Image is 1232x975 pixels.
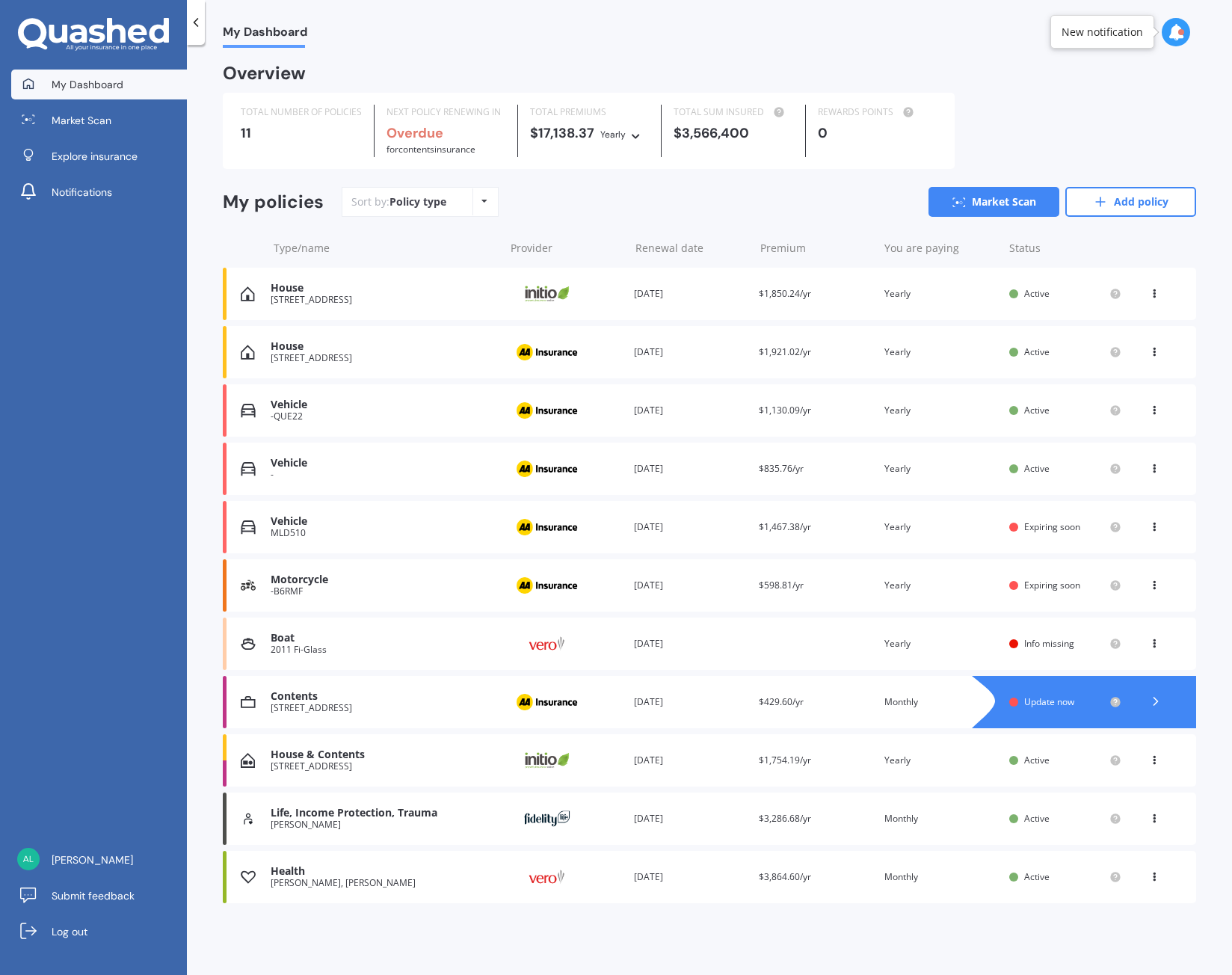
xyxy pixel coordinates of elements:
img: Initio [509,280,584,308]
img: House & Contents [241,753,255,768]
div: Yearly [884,403,997,418]
div: [DATE] [634,870,747,885]
span: My Dashboard [52,77,123,92]
div: Sort by: [351,194,446,209]
div: Monthly [884,695,997,710]
div: [DATE] [634,345,747,360]
div: TOTAL SUM INSURED [674,105,792,120]
div: [STREET_ADDRESS] [271,761,497,772]
img: House [241,345,255,360]
div: Health [271,865,497,878]
div: Yearly [600,127,626,142]
span: Active [1024,754,1050,766]
span: $1,850.24/yr [759,287,811,300]
div: [DATE] [634,578,747,593]
div: -B6RMF [271,586,497,597]
div: $3,566,400 [674,126,792,141]
span: Active [1024,287,1050,300]
div: [DATE] [634,811,747,826]
div: [DATE] [634,636,747,651]
span: Log out [52,924,87,939]
a: Log out [11,917,187,947]
div: MLD510 [271,528,497,538]
img: Vero [509,863,584,891]
div: [DATE] [634,403,747,418]
div: [STREET_ADDRESS] [271,353,497,363]
span: Notifications [52,185,112,200]
div: TOTAL PREMIUMS [530,105,649,120]
div: 0 [818,126,937,141]
img: Vehicle [241,520,256,535]
div: Life, Income Protection, Trauma [271,807,497,819]
a: Explore insurance [11,141,187,171]
div: Motorcycle [271,573,497,586]
div: NEXT POLICY RENEWING IN [386,105,505,120]
span: $3,286.68/yr [759,812,811,825]
span: $429.60/yr [759,695,804,708]
span: for Contents insurance [386,143,475,156]
div: Yearly [884,636,997,651]
a: My Dashboard [11,70,187,99]
div: Policy type [389,194,446,209]
span: $1,921.02/yr [759,345,811,358]
div: Overview [223,66,306,81]
div: [DATE] [634,461,747,476]
img: House [241,286,255,301]
img: AA [509,688,584,716]
img: AA [509,571,584,600]
div: My policies [223,191,324,213]
div: Status [1009,241,1121,256]
div: [DATE] [634,520,747,535]
div: [PERSON_NAME], [PERSON_NAME] [271,878,497,888]
div: Provider [511,241,623,256]
span: $1,467.38/yr [759,520,811,533]
span: $835.76/yr [759,462,804,475]
img: AA [509,513,584,541]
span: Active [1024,462,1050,475]
div: [STREET_ADDRESS] [271,295,497,305]
div: Type/name [274,241,499,256]
a: Submit feedback [11,881,187,911]
div: $17,138.37 [530,126,649,142]
div: [STREET_ADDRESS] [271,703,497,713]
img: Boat [241,636,256,651]
img: Contents [241,695,256,710]
span: Update now [1024,695,1074,708]
div: New notification [1062,25,1143,40]
div: Vehicle [271,457,497,470]
div: Yearly [884,520,997,535]
div: Yearly [884,461,997,476]
div: Yearly [884,578,997,593]
span: Expiring soon [1024,579,1080,591]
div: Vehicle [271,399,497,411]
div: [DATE] [634,753,747,768]
img: AA [509,396,584,425]
div: House [271,340,497,353]
span: Active [1024,812,1050,825]
div: - [271,470,497,480]
div: Vehicle [271,515,497,528]
a: Notifications [11,177,187,207]
img: Initio [509,746,584,775]
span: [PERSON_NAME] [52,852,133,867]
span: Expiring soon [1024,520,1080,533]
img: AA [509,455,584,483]
span: $1,130.09/yr [759,404,811,416]
span: $3,864.60/yr [759,870,811,883]
span: $598.81/yr [759,579,804,591]
div: Yearly [884,345,997,360]
div: [DATE] [634,695,747,710]
div: House [271,282,497,295]
span: My Dashboard [223,25,307,45]
div: 2011 Fi-Glass [271,645,497,655]
span: Submit feedback [52,888,135,903]
div: Yearly [884,286,997,301]
div: House & Contents [271,748,497,761]
div: Renewal date [635,241,748,256]
img: Vehicle [241,403,256,418]
div: Yearly [884,753,997,768]
img: Motorcycle [241,578,256,593]
div: REWARDS POINTS [818,105,937,120]
div: TOTAL NUMBER OF POLICIES [241,105,362,120]
span: Active [1024,870,1050,883]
